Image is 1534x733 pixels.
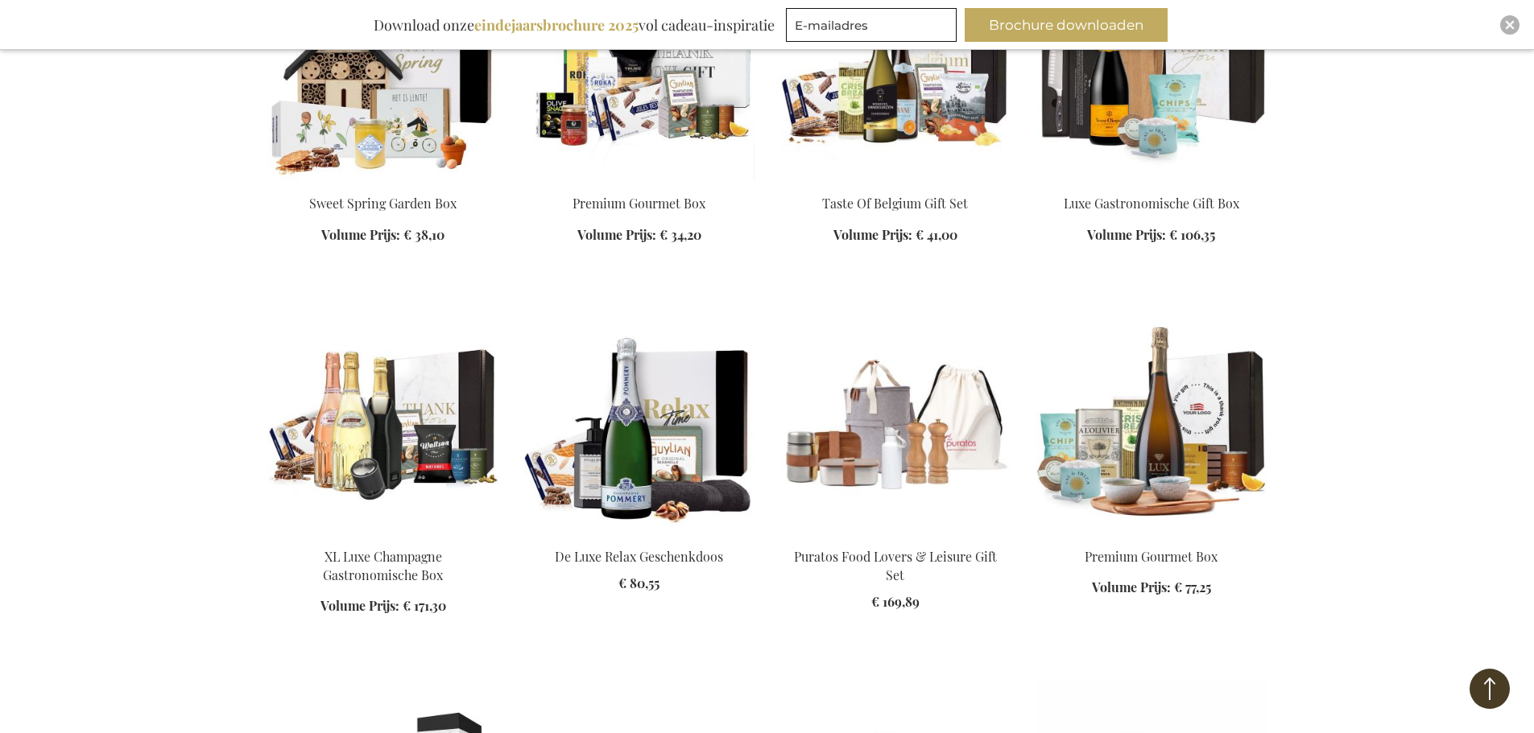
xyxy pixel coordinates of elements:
[786,8,957,42] input: E-mailadres
[1087,226,1166,243] span: Volume Prijs:
[1064,195,1239,212] a: Luxe Gastronomische Gift Box
[403,597,446,614] span: € 171,30
[965,8,1168,42] button: Brochure downloaden
[524,309,755,534] img: The Luxury Relax Gift Box
[321,226,444,245] a: Volume Prijs: € 38,10
[309,195,457,212] a: Sweet Spring Garden Box
[323,548,443,583] a: XL Luxe Champagne Gastronomische Box
[524,175,755,190] a: Premium Gourmet Box
[916,226,957,243] span: € 41,00
[822,195,968,212] a: Taste Of Belgium Gift Set
[618,574,659,591] span: € 80,55
[780,528,1011,543] a: Food Lovers & Leisure Gift Set
[1174,579,1211,595] span: € 77,25
[320,597,446,616] a: Volume Prijs: € 171,30
[659,226,701,243] span: € 34,20
[524,528,755,543] a: The Luxury Relax Gift Box
[403,226,444,243] span: € 38,10
[320,597,399,614] span: Volume Prijs:
[1085,548,1218,565] a: Premium Gourmet Box
[577,226,701,245] a: Volume Prijs: € 34,20
[780,309,1011,534] img: Food Lovers & Leisure Gift Set
[833,226,912,243] span: Volume Prijs:
[1169,226,1215,243] span: € 106,35
[555,548,723,565] a: De Luxe Relax Geschenkdoos
[268,309,498,534] img: XL Luxury Champagne Gourmet Box
[577,226,656,243] span: Volume Prijs:
[573,195,705,212] a: Premium Gourmet Box
[268,175,498,190] a: Sweet Spring Garden Box
[366,8,782,42] div: Download onze vol cadeau-inspiratie
[1092,579,1211,597] a: Volume Prijs: € 77,25
[871,593,920,610] span: € 169,89
[1036,309,1267,534] img: Premium Gourmet Box
[794,548,997,583] a: Puratos Food Lovers & Leisure Gift Set
[321,226,400,243] span: Volume Prijs:
[780,175,1011,190] a: Taste Of Belgium Gift Set Taste Of Belgium Gift Set
[1500,15,1520,35] div: Close
[1036,175,1267,190] a: Luxury Culinary Gift Box Luxe Gastronomische Gift Box
[1505,20,1515,30] img: Close
[1036,528,1267,543] a: Premium Gourmet Box
[474,15,639,35] b: eindejaarsbrochure 2025
[833,226,957,245] a: Volume Prijs: € 41,00
[786,8,961,47] form: marketing offers and promotions
[268,528,498,543] a: XL Luxury Champagne Gourmet Box
[1092,579,1171,595] span: Volume Prijs:
[1087,226,1215,245] a: Volume Prijs: € 106,35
